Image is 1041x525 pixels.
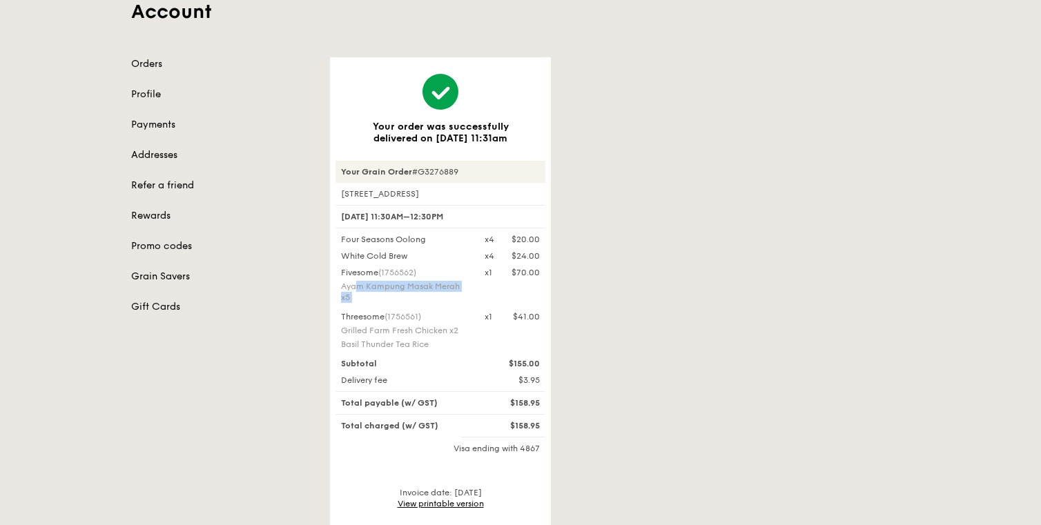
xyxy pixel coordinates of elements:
div: Delivery fee [333,375,476,386]
div: Four Seasons Oolong [333,234,476,245]
div: $158.95 [476,397,548,408]
div: Basil Thunder Tea Rice [341,339,468,350]
div: $24.00 [512,250,540,261]
div: $158.95 [476,420,548,431]
a: View printable version [398,499,484,508]
div: $155.00 [476,358,548,369]
div: White Cold Brew [333,250,476,261]
div: $3.95 [476,375,548,386]
div: $41.00 [513,311,540,322]
a: Payments [131,118,313,132]
div: Ayam Kampung Masak Merah x5 [341,281,468,303]
strong: Your Grain Order [341,167,412,177]
div: [DATE] 11:30AM–12:30PM [335,205,545,228]
div: #G3276889 [335,161,545,183]
span: (1756561) [385,312,421,321]
div: x4 [485,234,494,245]
div: Fivesome [341,267,468,278]
div: [STREET_ADDRESS] [335,188,545,199]
div: $20.00 [512,234,540,245]
a: Orders [131,57,313,71]
div: x1 [485,267,492,278]
a: Grain Savers [131,270,313,284]
div: Grilled Farm Fresh Chicken x2 [341,325,468,336]
a: Addresses [131,148,313,162]
span: Total payable (w/ GST) [341,398,438,408]
img: icon-bigtick-success.32661cc0.svg [422,74,458,110]
div: Threesome [341,311,468,322]
div: x1 [485,311,492,322]
span: (1756562) [378,268,416,277]
a: Profile [131,88,313,101]
div: Subtotal [333,358,476,369]
a: Rewards [131,209,313,223]
div: Visa ending with 4867 [335,443,545,454]
div: $70.00 [512,267,540,278]
h3: Your order was successfully delivered on [DATE] 11:31am [352,121,529,144]
div: Invoice date: [DATE] [335,487,545,509]
a: Refer a friend [131,179,313,192]
div: x4 [485,250,494,261]
div: Total charged (w/ GST) [333,420,476,431]
a: Promo codes [131,239,313,253]
a: Gift Cards [131,300,313,314]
